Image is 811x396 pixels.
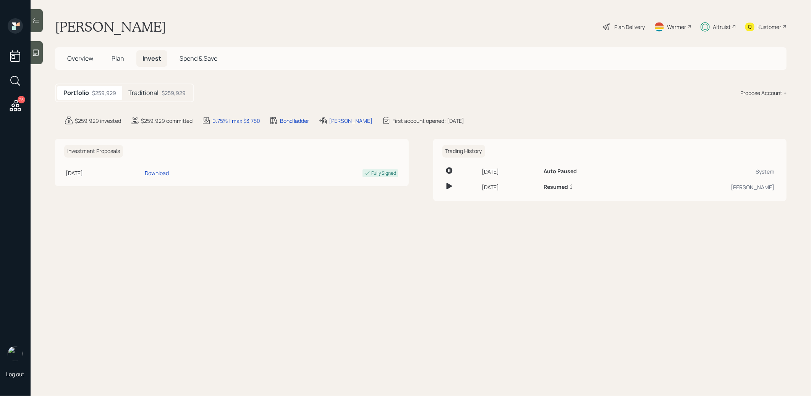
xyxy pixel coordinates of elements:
span: Plan [112,54,124,63]
img: treva-nostdahl-headshot.png [8,346,23,361]
div: Log out [6,370,24,378]
div: Warmer [667,23,686,31]
div: $259,929 invested [75,117,121,125]
div: Altruist [713,23,731,31]
div: Fully Signed [372,170,397,177]
div: Propose Account + [740,89,787,97]
div: [DATE] [482,167,537,175]
div: $259,929 [162,89,186,97]
div: [PERSON_NAME] [648,183,774,191]
h5: Traditional [128,89,159,97]
div: Plan Delivery [614,23,645,31]
div: Bond ladder [280,117,309,125]
span: Spend & Save [180,54,217,63]
span: Invest [142,54,161,63]
div: 0.75% | max $3,750 [212,117,260,125]
div: [PERSON_NAME] [329,117,372,125]
div: [DATE] [482,183,537,191]
div: First account opened: [DATE] [392,117,464,125]
span: Overview [67,54,93,63]
div: System [648,167,774,175]
div: $259,929 [92,89,116,97]
div: $259,929 committed [141,117,193,125]
div: Kustomer [758,23,781,31]
div: Download [145,169,169,177]
h6: Auto Paused [544,168,577,175]
div: [DATE] [66,169,142,177]
h6: Resumed [544,184,568,190]
h5: Portfolio [63,89,89,97]
div: 25 [18,96,25,103]
h6: Investment Proposals [64,145,123,158]
h6: Trading History [442,145,485,158]
h1: [PERSON_NAME] [55,18,166,35]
